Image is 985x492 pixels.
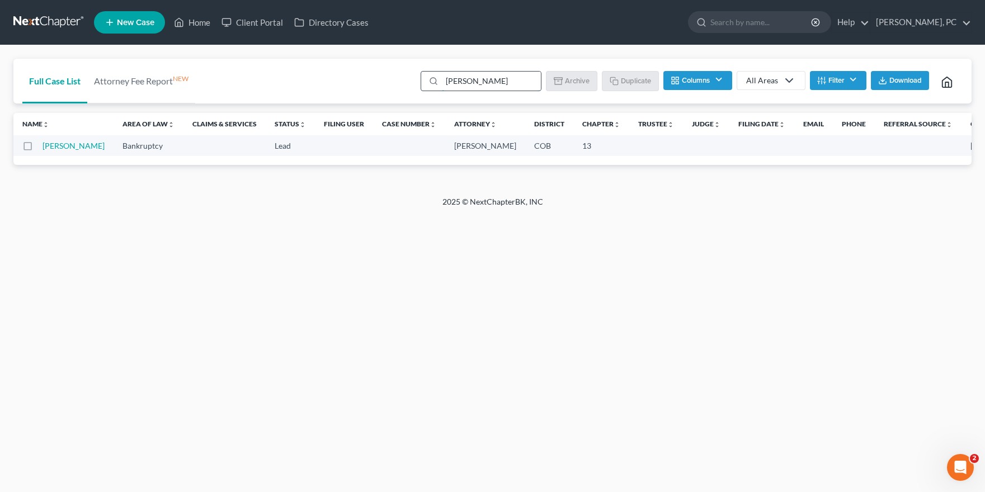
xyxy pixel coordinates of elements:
a: Client Portal [216,12,289,32]
div: All Areas [746,75,778,86]
input: Search by name... [710,12,813,32]
a: Help [832,12,869,32]
a: [PERSON_NAME] [43,141,105,150]
button: Filter [810,71,866,90]
span: Download [889,76,922,85]
i: unfold_more [667,121,674,128]
i: unfold_more [299,121,306,128]
a: Full Case List [22,59,87,103]
a: Chapterunfold_more [582,120,620,128]
input: Search by name... [442,72,541,91]
a: Judgeunfold_more [692,120,720,128]
i: unfold_more [490,121,497,128]
a: Home [168,12,216,32]
a: Nameunfold_more [22,120,49,128]
i: unfold_more [614,121,620,128]
span: New Case [117,18,154,27]
td: Bankruptcy [114,135,183,156]
th: Filing User [315,113,373,135]
button: Columns [663,71,732,90]
a: Attorney Fee ReportNEW [87,59,195,103]
a: Referral Sourceunfold_more [884,120,953,128]
a: Trusteeunfold_more [638,120,674,128]
i: unfold_more [714,121,720,128]
a: Directory Cases [289,12,374,32]
button: Download [871,71,929,90]
i: unfold_more [779,121,785,128]
i: unfold_more [168,121,175,128]
a: Area of Lawunfold_more [122,120,175,128]
a: Attorneyunfold_more [454,120,497,128]
th: District [525,113,573,135]
sup: NEW [173,74,188,83]
div: 2025 © NextChapterBK, INC [174,196,812,216]
a: Statusunfold_more [275,120,306,128]
th: Email [794,113,833,135]
td: 13 [573,135,629,156]
td: [PERSON_NAME] [445,135,525,156]
td: COB [525,135,573,156]
th: Claims & Services [183,113,266,135]
i: unfold_more [430,121,436,128]
td: Lead [266,135,315,156]
a: Case Numberunfold_more [382,120,436,128]
span: 2 [970,454,979,463]
i: unfold_more [43,121,49,128]
th: Phone [833,113,875,135]
a: [PERSON_NAME], PC [870,12,971,32]
iframe: Intercom live chat [947,454,974,481]
i: unfold_more [946,121,953,128]
a: Filing Dateunfold_more [738,120,785,128]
